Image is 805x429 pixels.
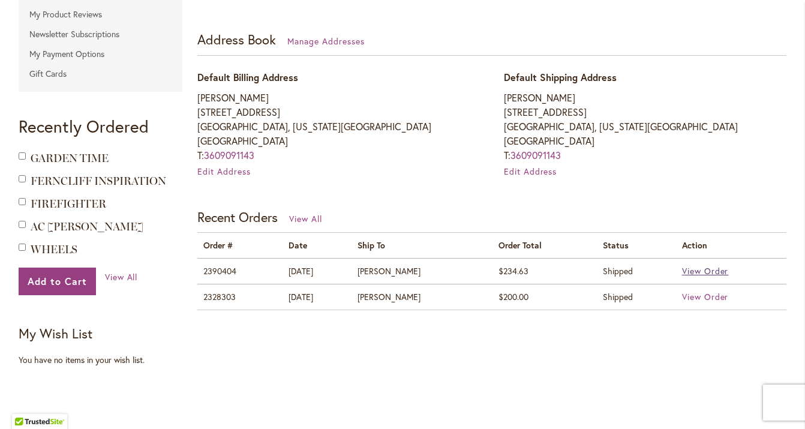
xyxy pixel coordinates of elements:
[504,166,557,177] a: Edit Address
[352,233,493,258] th: Ship To
[283,284,352,310] td: [DATE]
[498,265,528,277] span: $234.63
[19,25,182,43] a: Newsletter Subscriptions
[504,71,617,83] span: Default Shipping Address
[492,233,596,258] th: Order Total
[352,284,493,310] td: [PERSON_NAME]
[289,213,322,224] a: View All
[676,233,786,258] th: Action
[204,149,254,161] a: 3609091143
[105,271,138,283] span: View All
[19,5,182,23] a: My Product Reviews
[510,149,561,161] a: 3609091143
[31,220,143,233] a: AC [PERSON_NAME]
[197,166,251,177] a: Edit Address
[19,354,190,366] div: You have no items in your wish list.
[19,65,182,83] a: Gift Cards
[283,233,352,258] th: Date
[197,91,480,163] address: [PERSON_NAME] [STREET_ADDRESS] [GEOGRAPHIC_DATA], [US_STATE][GEOGRAPHIC_DATA] [GEOGRAPHIC_DATA] T:
[597,258,676,284] td: Shipped
[352,258,493,284] td: [PERSON_NAME]
[19,325,92,342] strong: My Wish List
[19,115,149,137] strong: Recently Ordered
[31,175,166,188] a: FERNCLIFF INSPIRATION
[197,208,278,226] strong: Recent Orders
[597,233,676,258] th: Status
[197,284,282,310] td: 2328303
[9,386,43,420] iframe: Launch Accessibility Center
[283,258,352,284] td: [DATE]
[498,291,528,302] span: $200.00
[682,265,729,277] a: View Order
[19,268,96,295] button: Add to Cart
[31,152,109,165] a: GARDEN TIME
[197,71,298,83] span: Default Billing Address
[197,31,276,48] strong: Address Book
[105,271,138,283] a: View All
[287,35,365,47] a: Manage Addresses
[197,258,282,284] td: 2390404
[504,91,786,163] address: [PERSON_NAME] [STREET_ADDRESS] [GEOGRAPHIC_DATA], [US_STATE][GEOGRAPHIC_DATA] [GEOGRAPHIC_DATA] T:
[597,284,676,310] td: Shipped
[31,197,106,211] a: FIREFIGHTER
[31,243,77,256] a: WHEELS
[28,275,87,287] span: Add to Cart
[19,45,182,63] a: My Payment Options
[197,233,282,258] th: Order #
[682,291,729,302] a: View Order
